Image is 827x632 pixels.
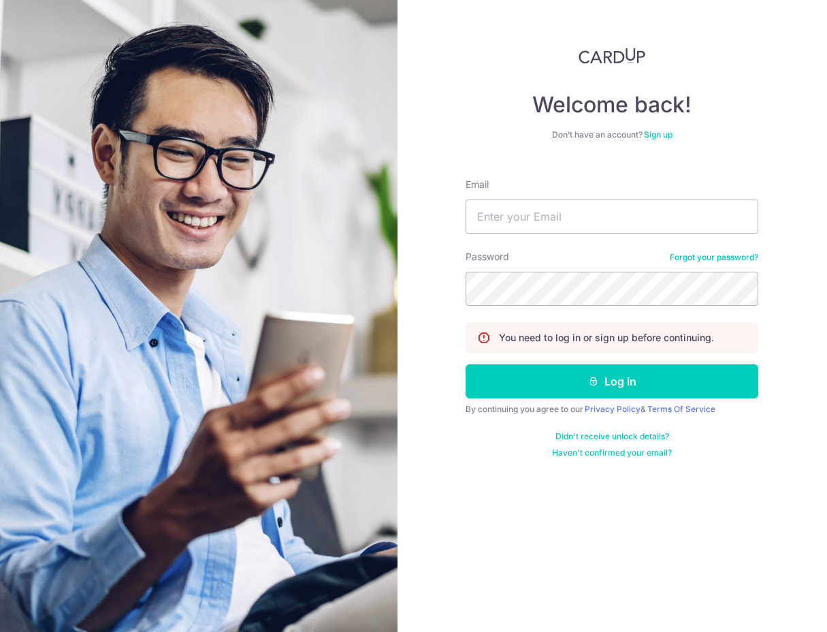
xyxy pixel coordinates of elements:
[466,178,489,191] label: Email
[466,364,758,398] button: Log in
[499,331,714,345] p: You need to log in or sign up before continuing.
[466,200,758,234] input: Enter your Email
[466,129,758,140] div: Don’t have an account?
[555,431,669,442] a: Didn't receive unlock details?
[647,404,715,414] a: Terms Of Service
[466,91,758,118] h4: Welcome back!
[552,447,672,458] a: Haven't confirmed your email?
[644,129,672,140] a: Sign up
[670,252,758,263] a: Forgot your password?
[585,404,640,414] a: Privacy Policy
[579,48,645,64] img: CardUp Logo
[466,404,758,415] div: By continuing you agree to our &
[466,250,509,264] label: Password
